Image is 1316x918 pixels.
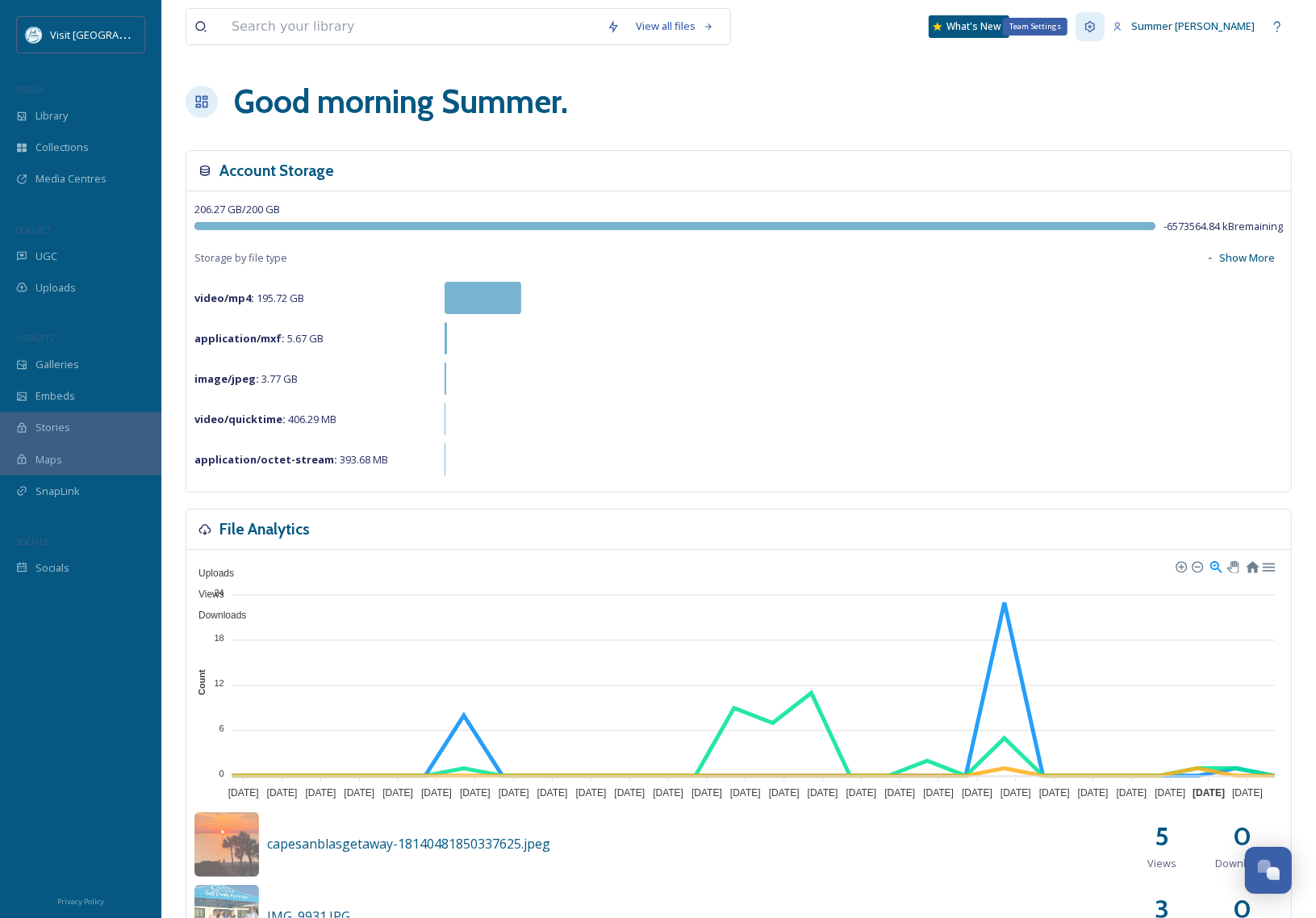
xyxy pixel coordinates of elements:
[194,812,259,877] img: 99561833-afb2-40d3-bad2-195e2327e851.jpg
[653,787,683,799] tspan: [DATE]
[1117,787,1147,799] tspan: [DATE]
[1193,787,1225,799] tspan: [DATE]
[267,835,550,853] span: capesanblasgetaway-18140481850337625.jpeg
[214,678,224,688] tspan: 12
[730,787,761,799] tspan: [DATE]
[219,518,310,541] h3: File Analytics
[691,787,722,799] tspan: [DATE]
[194,291,304,305] span: 195.72 GB
[219,723,224,733] tspan: 6
[36,452,62,467] span: Maps
[537,787,568,799] tspan: [DATE]
[194,412,336,426] span: 406.29 MB
[1076,12,1105,41] a: Team Settings
[214,588,224,597] tspan: 24
[1209,559,1222,572] div: Selection Zoom
[16,83,44,95] span: MEDIA
[808,787,838,799] tspan: [DATE]
[1131,19,1255,33] span: Summer [PERSON_NAME]
[36,388,75,404] span: Embeds
[194,331,285,346] strong: application/mxf :
[36,140,89,155] span: Collections
[57,896,104,907] span: Privacy Policy
[576,787,607,799] tspan: [DATE]
[57,891,104,910] a: Privacy Policy
[1078,787,1109,799] tspan: [DATE]
[1164,219,1283,234] span: -6573564.84 kB remaining
[36,249,57,264] span: UGC
[1105,10,1263,42] a: Summer [PERSON_NAME]
[16,332,53,344] span: WIDGETS
[194,331,324,346] span: 5.67 GB
[929,15,1009,38] a: What's New
[846,787,877,799] tspan: [DATE]
[194,412,286,426] strong: video/quicktime :
[194,250,287,266] span: Storage by file type
[234,78,568,126] h1: Good morning Summer .
[219,769,224,778] tspan: 0
[460,787,491,799] tspan: [DATE]
[194,452,337,467] strong: application/octet-stream :
[36,108,68,124] span: Library
[1155,787,1185,799] tspan: [DATE]
[499,787,529,799] tspan: [DATE]
[36,280,76,296] span: Uploads
[1147,856,1176,871] span: Views
[36,420,70,435] span: Stories
[1232,787,1263,799] tspan: [DATE]
[36,484,80,499] span: SnapLink
[26,27,42,43] img: download%20%282%29.png
[769,787,800,799] tspan: [DATE]
[267,787,298,799] tspan: [DATE]
[186,610,246,621] span: Downloads
[1227,561,1237,571] div: Panning
[228,787,259,799] tspan: [DATE]
[1261,559,1275,572] div: Menu
[186,589,224,600] span: Views
[197,669,207,695] text: Count
[628,10,722,42] a: View all files
[923,787,954,799] tspan: [DATE]
[1155,817,1169,856] h2: 5
[1175,560,1186,572] div: Zoom In
[186,568,234,579] span: Uploads
[16,224,51,236] span: COLLECT
[962,787,992,799] tspan: [DATE]
[1003,18,1067,36] div: Team Settings
[1039,787,1070,799] tspan: [DATE]
[214,633,224,643] tspan: 18
[1001,787,1031,799] tspan: [DATE]
[1215,856,1270,871] span: Downloads
[194,371,259,386] strong: image/jpeg :
[194,371,298,386] span: 3.77 GB
[306,787,336,799] tspan: [DATE]
[36,357,79,372] span: Galleries
[194,291,254,305] strong: video/mp4 :
[382,787,413,799] tspan: [DATE]
[344,787,374,799] tspan: [DATE]
[36,171,107,187] span: Media Centres
[50,27,175,42] span: Visit [GEOGRAPHIC_DATA]
[614,787,645,799] tspan: [DATE]
[1234,817,1252,856] h2: 0
[884,787,915,799] tspan: [DATE]
[1197,242,1283,274] button: Show More
[1245,847,1292,894] button: Open Chat
[1191,560,1202,572] div: Zoom Out
[421,787,452,799] tspan: [DATE]
[194,452,388,467] span: 393.68 MB
[219,159,334,182] h3: Account Storage
[194,202,280,216] span: 206.27 GB / 200 GB
[16,535,48,547] span: SOCIALS
[224,9,599,44] input: Search your library
[1245,559,1259,572] div: Reset Zoom
[36,560,69,576] span: Socials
